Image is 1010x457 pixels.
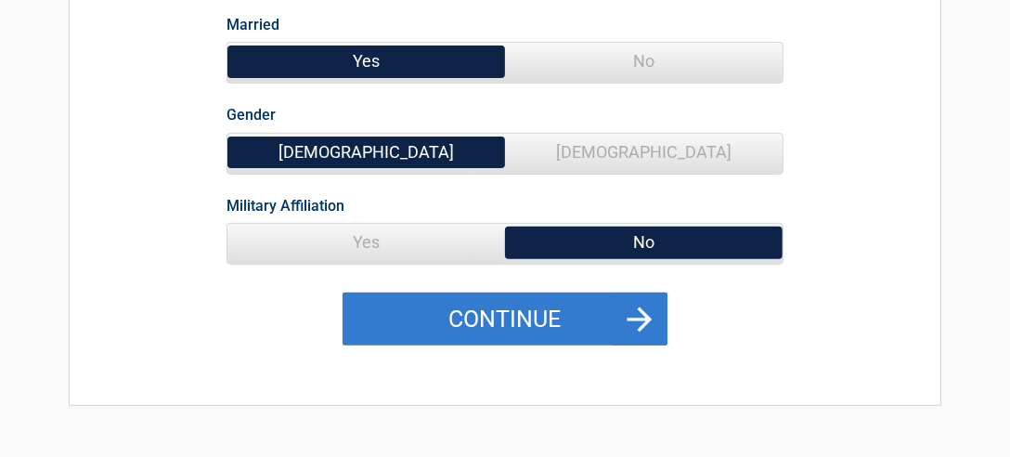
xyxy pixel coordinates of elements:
span: No [505,224,783,261]
span: Yes [227,224,505,261]
span: Yes [227,43,505,80]
span: [DEMOGRAPHIC_DATA] [505,134,783,171]
span: No [505,43,783,80]
label: Gender [227,102,276,127]
span: [DEMOGRAPHIC_DATA] [227,134,505,171]
label: Married [227,12,279,37]
label: Military Affiliation [227,193,344,218]
button: Continue [343,293,667,346]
